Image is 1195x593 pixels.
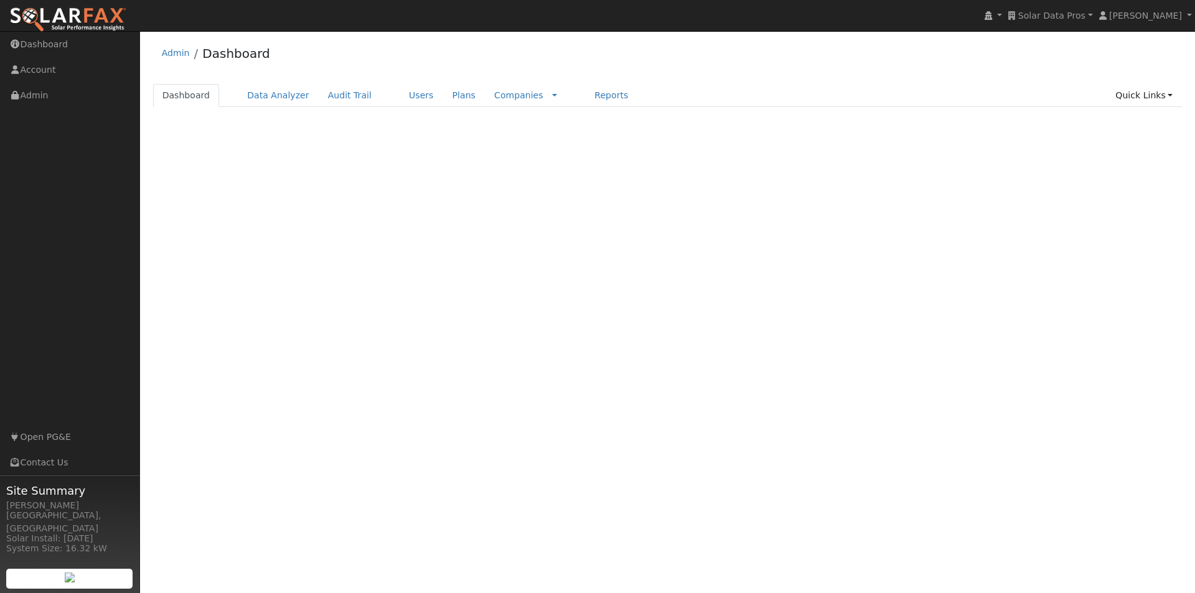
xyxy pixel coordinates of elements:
div: [GEOGRAPHIC_DATA], [GEOGRAPHIC_DATA] [6,509,133,535]
a: Admin [162,48,190,58]
span: Solar Data Pros [1018,11,1085,21]
a: Quick Links [1106,84,1182,107]
div: Solar Install: [DATE] [6,532,133,545]
img: SolarFax [9,7,126,33]
div: System Size: 16.32 kW [6,542,133,555]
span: [PERSON_NAME] [1109,11,1182,21]
span: Site Summary [6,482,133,499]
a: Plans [443,84,485,107]
div: [PERSON_NAME] [6,499,133,512]
img: retrieve [65,572,75,582]
a: Data Analyzer [238,84,319,107]
a: Reports [585,84,637,107]
a: Dashboard [202,46,270,61]
a: Dashboard [153,84,220,107]
a: Companies [494,90,543,100]
a: Audit Trail [319,84,381,107]
a: Users [400,84,443,107]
